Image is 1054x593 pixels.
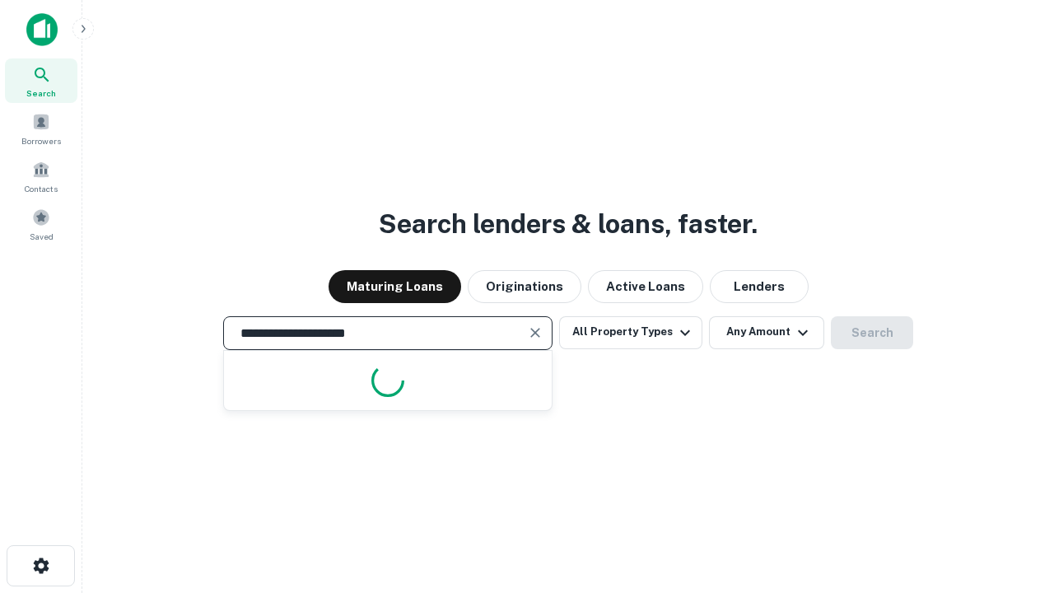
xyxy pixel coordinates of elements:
[379,204,758,244] h3: Search lenders & loans, faster.
[588,270,703,303] button: Active Loans
[26,13,58,46] img: capitalize-icon.png
[709,316,824,349] button: Any Amount
[5,202,77,246] a: Saved
[21,134,61,147] span: Borrowers
[5,58,77,103] a: Search
[710,270,809,303] button: Lenders
[559,316,702,349] button: All Property Types
[30,230,54,243] span: Saved
[25,182,58,195] span: Contacts
[26,86,56,100] span: Search
[972,461,1054,540] iframe: Chat Widget
[329,270,461,303] button: Maturing Loans
[524,321,547,344] button: Clear
[5,154,77,198] a: Contacts
[5,106,77,151] a: Borrowers
[468,270,581,303] button: Originations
